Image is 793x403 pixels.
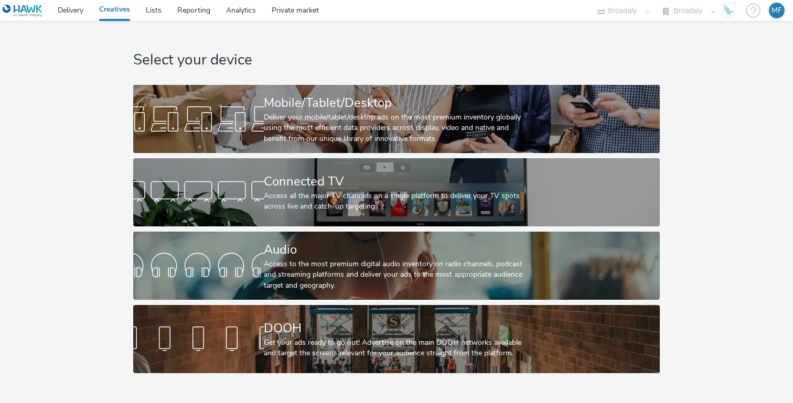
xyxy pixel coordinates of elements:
h1: Select your device [133,50,659,70]
a: AudioAccess to the most premium digital audio inventory on radio channels, podcast and streaming ... [133,232,659,300]
div: Access to the most premium digital audio inventory on radio channels, podcast and streaming platf... [264,259,525,291]
img: undefined Logo [3,4,43,17]
div: Deliver your mobile/tablet/desktop ads on the most premium inventory globally using the most effi... [264,112,525,144]
div: MF [771,3,782,18]
div: Connected TV [264,172,525,191]
div: Get your ads ready to go out! Advertise on the main DOOH networks available and target the screen... [264,337,525,359]
a: DOOHGet your ads ready to go out! Advertise on the main DOOH networks available and target the sc... [133,305,659,373]
img: Hawk Academy [721,2,736,19]
a: Mobile/Tablet/DesktopDeliver your mobile/tablet/desktop ads on the most premium inventory globall... [133,85,659,153]
div: Access all the major TV channels on a single platform to deliver your TV spots across live and ca... [264,191,525,212]
div: DOOH [264,319,525,337]
div: Audio [264,241,525,259]
a: Hawk Academy [721,2,741,19]
div: Mobile/Tablet/Desktop [264,94,525,112]
a: Connected TVAccess all the major TV channels on a single platform to deliver your TV spots across... [133,158,659,226]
